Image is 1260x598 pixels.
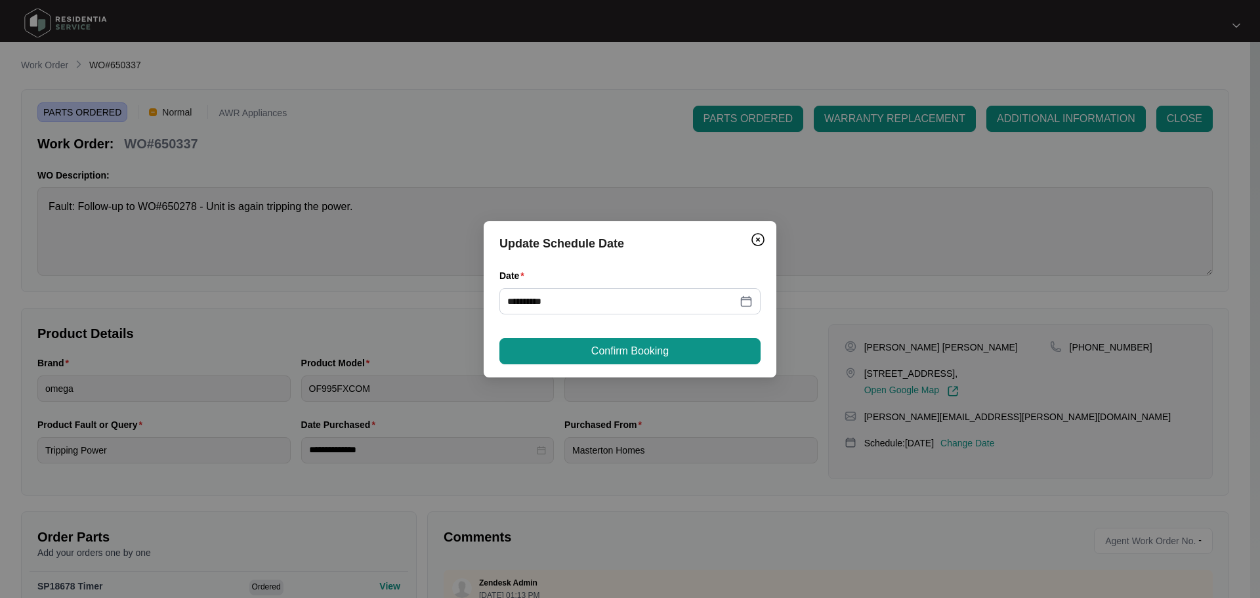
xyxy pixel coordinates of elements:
button: Close [747,229,768,250]
label: Date [499,269,530,282]
input: Date [507,294,737,309]
img: closeCircle [750,232,766,247]
span: Confirm Booking [591,343,669,359]
div: Update Schedule Date [499,234,761,253]
button: Confirm Booking [499,338,761,364]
